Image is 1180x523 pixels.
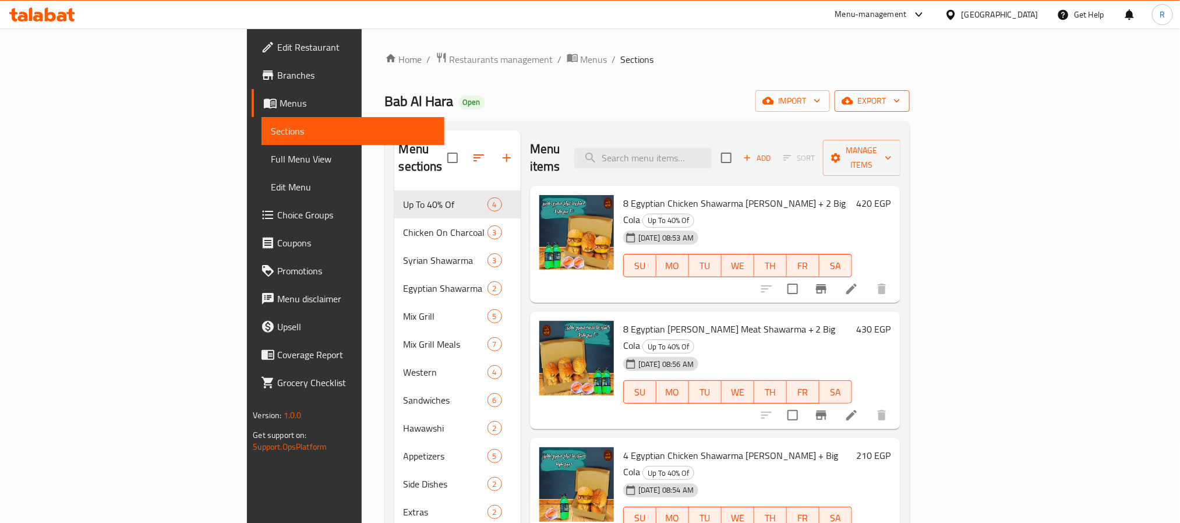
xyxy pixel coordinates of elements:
span: [DATE] 08:53 AM [634,232,698,243]
div: Hawawshi2 [394,414,521,442]
li: / [558,52,562,66]
span: Coupons [277,236,434,250]
span: Select all sections [440,146,465,170]
span: 3 [488,255,501,266]
h6: 430 EGP [857,321,891,337]
div: Up To 40% Of [642,466,694,480]
button: Add section [493,144,521,172]
span: Sandwiches [404,393,487,407]
span: 2 [488,283,501,294]
div: Sandwiches6 [394,386,521,414]
span: Menu disclaimer [277,292,434,306]
div: Western4 [394,358,521,386]
button: TU [689,254,722,277]
span: export [844,94,900,108]
button: Manage items [823,140,901,176]
a: Coverage Report [252,341,444,369]
a: Coupons [252,229,444,257]
span: Add item [739,149,776,167]
span: 4 [488,367,501,378]
span: 2 [488,423,501,434]
span: Menus [581,52,607,66]
div: items [487,253,502,267]
div: Up To 40% Of [404,197,487,211]
div: Extras [404,505,487,519]
img: 8 Egyptian Chicken Shawarma Kaiser + 2 Big Cola [539,195,614,270]
h6: 420 EGP [857,195,891,211]
span: Hawawshi [404,421,487,435]
a: Menus [567,52,607,67]
div: items [487,505,502,519]
a: Grocery Checklist [252,369,444,397]
span: Appetizers [404,449,487,463]
a: Edit menu item [845,282,858,296]
div: Side Dishes [404,477,487,491]
button: delete [868,401,896,429]
a: Edit Restaurant [252,33,444,61]
span: Manage items [832,143,892,172]
span: 5 [488,451,501,462]
div: [GEOGRAPHIC_DATA] [962,8,1038,21]
span: Sections [271,124,434,138]
button: TU [689,380,722,404]
span: [DATE] 08:56 AM [634,359,698,370]
span: Promotions [277,264,434,278]
span: 1.0.0 [284,408,302,423]
div: Mix Grill [404,309,487,323]
span: R [1160,8,1165,21]
button: WE [722,254,754,277]
span: Chicken On Charcoal [404,225,487,239]
a: Menus [252,89,444,117]
span: Menus [280,96,434,110]
div: Open [458,96,485,109]
span: Upsell [277,320,434,334]
button: SU [623,254,656,277]
span: FR [792,257,815,274]
span: Sections [621,52,654,66]
span: Select to update [780,277,805,301]
div: items [487,281,502,295]
span: SA [824,257,847,274]
button: Add [739,149,776,167]
span: MO [661,257,684,274]
div: Egyptian Shawarma [404,281,487,295]
span: Western [404,365,487,379]
div: items [487,477,502,491]
button: Branch-specific-item [807,401,835,429]
a: Upsell [252,313,444,341]
span: 4 Egyptian Chicken Shawarma [PERSON_NAME] + Big Cola [623,447,839,480]
button: SA [819,380,852,404]
div: Egyptian Shawarma2 [394,274,521,302]
nav: breadcrumb [385,52,910,67]
button: delete [868,275,896,303]
div: Chicken On Charcoal3 [394,218,521,246]
a: Menu disclaimer [252,285,444,313]
span: Bab Al Hara [385,88,454,114]
span: 3 [488,227,501,238]
h2: Menu items [530,140,560,175]
span: Select to update [780,403,805,427]
span: Get support on: [253,427,306,443]
a: Edit Menu [262,173,444,201]
span: Coverage Report [277,348,434,362]
li: / [612,52,616,66]
button: TH [754,380,787,404]
a: Choice Groups [252,201,444,229]
div: Side Dishes2 [394,470,521,498]
div: Menu-management [835,8,907,22]
div: Mix Grill Meals [404,337,487,351]
span: [DATE] 08:54 AM [634,485,698,496]
span: Open [458,97,485,107]
a: Restaurants management [436,52,553,67]
span: 2 [488,507,501,518]
span: Choice Groups [277,208,434,222]
button: MO [656,254,689,277]
input: search [574,148,712,168]
span: Select section [714,146,739,170]
span: Full Menu View [271,152,434,166]
span: SU [628,257,652,274]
